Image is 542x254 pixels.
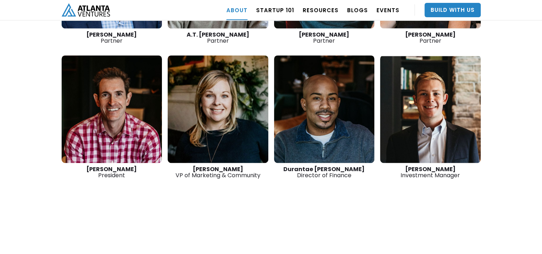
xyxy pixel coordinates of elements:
[274,32,375,44] div: Partner
[283,165,365,173] strong: Durantae [PERSON_NAME]
[86,165,137,173] strong: [PERSON_NAME]
[405,165,456,173] strong: [PERSON_NAME]
[168,32,268,44] div: Partner
[274,166,375,178] div: Director of Finance
[187,30,249,39] strong: A.T. [PERSON_NAME]
[168,166,268,178] div: VP of Marketing & Community
[299,30,349,39] strong: [PERSON_NAME]
[86,30,137,39] strong: [PERSON_NAME]
[405,30,456,39] strong: [PERSON_NAME]
[193,165,243,173] strong: [PERSON_NAME]
[62,166,162,178] div: President
[380,166,481,178] div: Investment Manager
[62,32,162,44] div: Partner
[380,32,481,44] div: Partner
[425,3,481,17] a: Build With Us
